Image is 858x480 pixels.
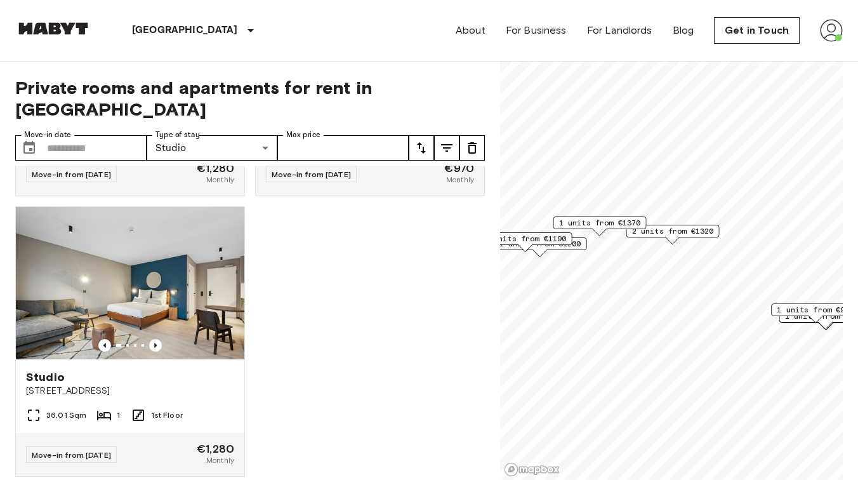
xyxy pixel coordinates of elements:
[24,130,71,140] label: Move-in date
[459,135,485,161] button: tune
[286,130,320,140] label: Max price
[626,225,720,244] div: Map marker
[15,77,485,120] span: Private rooms and apartments for rent in [GEOGRAPHIC_DATA]
[155,130,200,140] label: Type of stay
[16,135,42,161] button: Choose date
[820,19,843,42] img: avatar
[499,238,581,250] span: 1 units from €1200
[504,462,560,477] a: Mapbox logo
[32,170,111,179] span: Move-in from [DATE]
[26,385,234,397] span: [STREET_ADDRESS]
[479,232,572,252] div: Map marker
[32,450,111,460] span: Move-in from [DATE]
[15,206,245,477] a: Marketing picture of unit DE-01-483-104-01Previous imagePrevious imageStudio[STREET_ADDRESS]36.01...
[485,233,567,244] span: 1 units from €1190
[409,135,434,161] button: tune
[151,410,183,421] span: 1st Floor
[197,443,234,455] span: €1,280
[587,23,652,38] a: For Landlords
[149,339,162,352] button: Previous image
[98,339,111,352] button: Previous image
[16,207,244,359] img: Marketing picture of unit DE-01-483-104-01
[494,237,587,257] div: Map marker
[559,217,641,229] span: 1 units from €1370
[456,23,485,38] a: About
[147,135,278,161] div: Studio
[197,163,234,174] span: €1,280
[132,23,238,38] p: [GEOGRAPHIC_DATA]
[446,174,474,185] span: Monthly
[506,23,567,38] a: For Business
[673,23,694,38] a: Blog
[46,410,86,421] span: 36.01 Sqm
[26,370,65,385] span: Studio
[553,217,647,236] div: Map marker
[117,410,120,421] span: 1
[434,135,459,161] button: tune
[272,170,351,179] span: Move-in from [DATE]
[632,225,714,237] span: 2 units from €1320
[15,22,91,35] img: Habyt
[206,455,234,466] span: Monthly
[714,17,800,44] a: Get in Touch
[777,304,854,316] span: 1 units from €970
[444,163,474,174] span: €970
[206,174,234,185] span: Monthly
